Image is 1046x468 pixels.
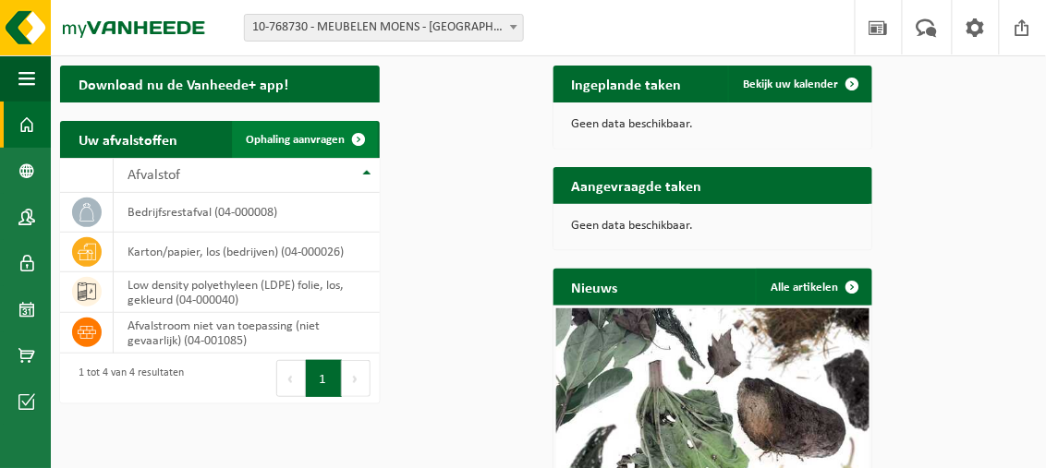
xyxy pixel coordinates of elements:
td: afvalstroom niet van toepassing (niet gevaarlijk) (04-001085) [114,313,379,354]
span: 10-768730 - MEUBELEN MOENS - LONDERZEEL [244,14,524,42]
h2: Nieuws [553,269,637,305]
h2: Aangevraagde taken [553,167,721,203]
button: Next [342,360,371,397]
h2: Ingeplande taken [553,66,700,102]
td: low density polyethyleen (LDPE) folie, los, gekleurd (04-000040) [114,272,379,313]
p: Geen data beschikbaar. [572,118,855,131]
button: Previous [276,360,306,397]
span: 10-768730 - MEUBELEN MOENS - LONDERZEEL [245,15,523,41]
td: karton/papier, los (bedrijven) (04-000026) [114,233,379,272]
a: Alle artikelen [756,269,870,306]
div: 1 tot 4 van 4 resultaten [69,358,184,399]
button: 1 [306,360,342,397]
a: Ophaling aanvragen [232,121,378,158]
h2: Uw afvalstoffen [60,121,196,157]
td: bedrijfsrestafval (04-000008) [114,193,379,233]
a: Bekijk uw kalender [728,66,870,102]
h2: Download nu de Vanheede+ app! [60,66,307,102]
span: Bekijk uw kalender [743,78,838,90]
p: Geen data beschikbaar. [572,220,855,233]
span: Afvalstof [128,168,180,183]
span: Ophaling aanvragen [247,134,346,146]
